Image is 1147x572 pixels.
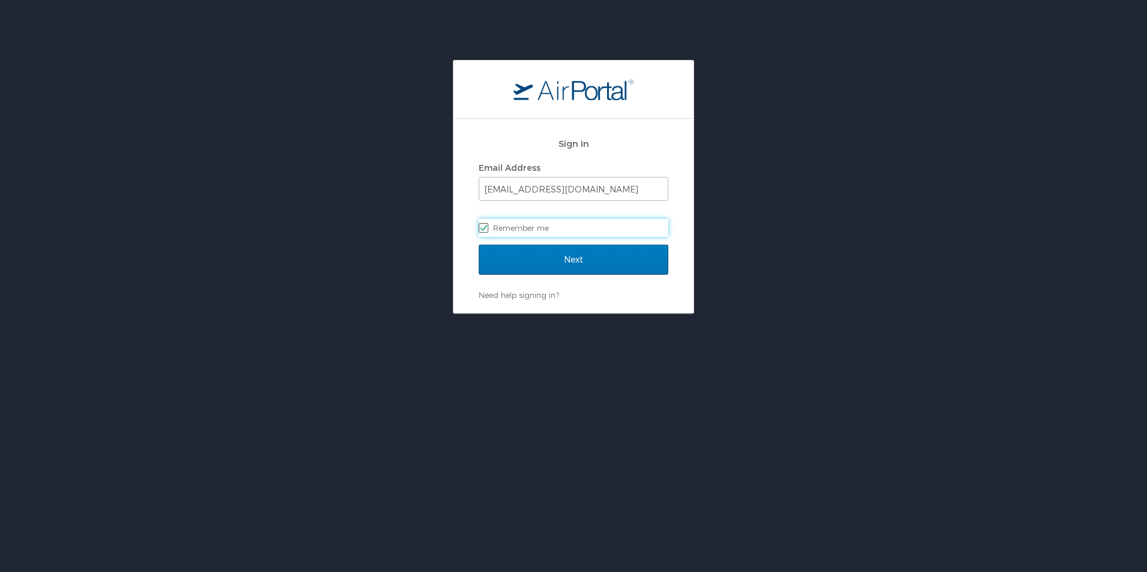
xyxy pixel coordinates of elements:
h2: Sign In [479,137,668,150]
label: Email Address [479,162,541,173]
a: Need help signing in? [479,290,559,300]
label: Remember me [479,219,668,237]
img: logo [514,79,633,100]
input: Next [479,245,668,275]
